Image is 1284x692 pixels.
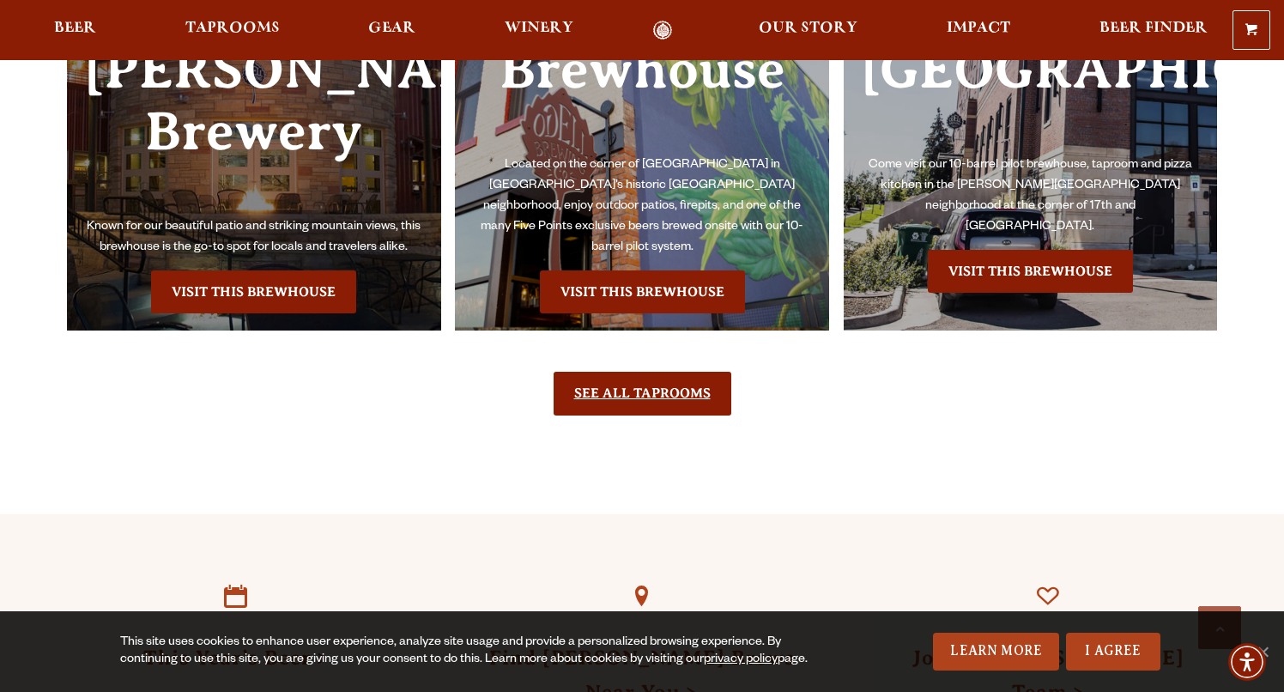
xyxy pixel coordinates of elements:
[357,21,427,40] a: Gear
[748,21,869,40] a: Our Story
[120,634,839,669] div: This site uses cookies to enhance user experience, analyze site usage and provide a personalized ...
[197,557,276,636] a: This Year’s Beer
[174,21,291,40] a: Taprooms
[1008,557,1087,636] a: Join the Odell Team
[505,21,573,35] span: Winery
[861,155,1201,238] p: Come visit our 10-barrel pilot brewhouse, taproom and pizza kitchen in the [PERSON_NAME][GEOGRAPH...
[1228,643,1266,681] div: Accessibility Menu
[1088,21,1219,40] a: Beer Finder
[43,21,107,40] a: Beer
[947,21,1010,35] span: Impact
[759,21,857,35] span: Our Story
[54,21,96,35] span: Beer
[472,155,812,258] p: Located on the corner of [GEOGRAPHIC_DATA] in [GEOGRAPHIC_DATA]’s historic [GEOGRAPHIC_DATA] neig...
[84,217,424,258] p: Known for our beautiful patio and striking mountain views, this brewhouse is the go-to spot for l...
[185,21,280,35] span: Taprooms
[704,653,778,667] a: privacy policy
[1198,606,1241,649] a: Scroll to top
[540,270,745,313] a: Visit the Five Points Brewhouse
[1066,633,1160,671] a: I Agree
[936,21,1021,40] a: Impact
[631,21,695,40] a: Odell Home
[928,250,1133,293] a: Visit the Sloan’s Lake Brewhouse
[494,21,584,40] a: Winery
[368,21,415,35] span: Gear
[1099,21,1208,35] span: Beer Finder
[933,633,1059,671] a: Learn More
[554,372,731,415] a: See All Taprooms
[603,557,681,636] a: Find Odell Brews Near You
[151,270,356,313] a: Visit the Fort Collin's Brewery & Taproom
